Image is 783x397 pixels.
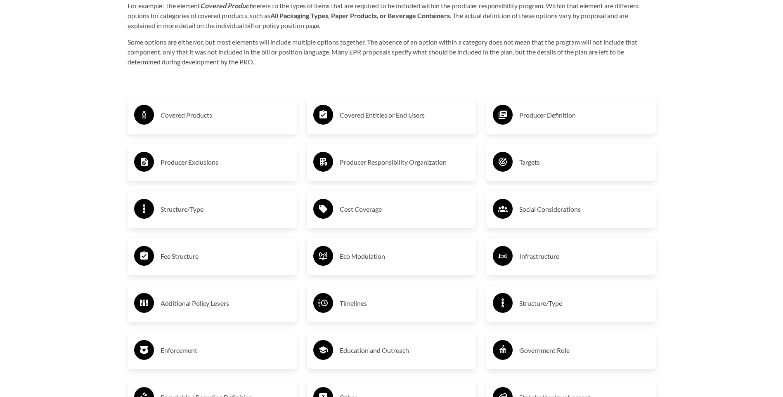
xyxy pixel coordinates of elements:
h3: Structure/Type [161,203,291,216]
h3: Producer Definition [519,109,649,122]
strong: All Packaging Types, Paper Products, or Beverage Containers [270,12,450,19]
h3: Timelines [340,297,470,310]
h3: Government Role [519,344,649,357]
h3: Producer Responsibility Organization [340,156,470,169]
h3: Targets [519,156,649,169]
h3: Cost Coverage [340,203,470,216]
h3: Social Considerations [519,203,649,216]
p: Some options are either/or, but most elements will include multiple options together. The absence... [128,37,656,67]
h3: Education and Outreach [340,344,470,357]
h3: Covered Products [161,109,291,122]
h3: Structure/Type [519,297,649,310]
h3: Fee Structure [161,250,291,263]
h3: Producer Exclusions [161,156,291,169]
p: For example: The element refers to the types of items that are required to be included within the... [128,1,656,31]
h3: Enforcement [161,344,291,357]
h3: Covered Entities or End Users [340,109,470,122]
h3: Infrastructure [519,250,649,263]
strong: Covered Products [200,2,254,9]
h3: Additional Policy Levers [161,297,291,310]
h3: Eco Modulation [340,250,470,263]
